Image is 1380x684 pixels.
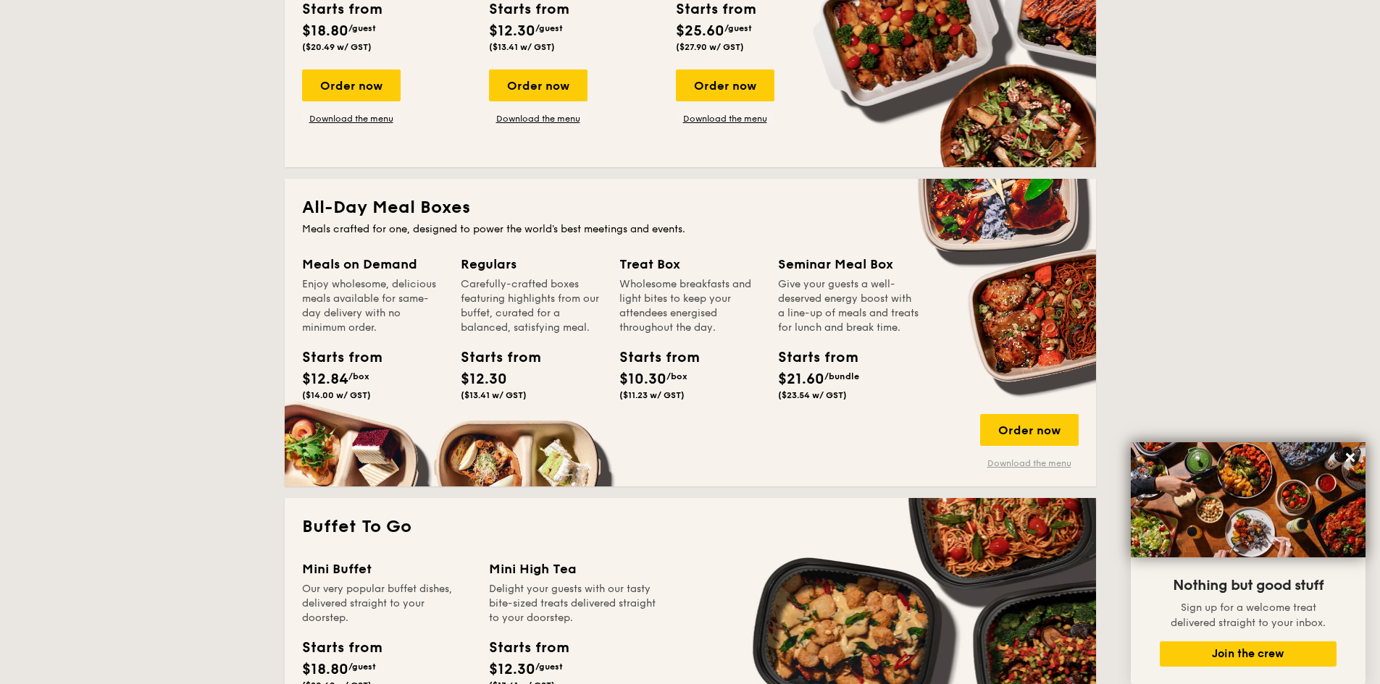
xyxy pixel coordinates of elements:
div: Order now [302,69,401,101]
button: Close [1339,446,1362,469]
a: Download the menu [980,457,1079,469]
span: $12.30 [489,22,535,40]
span: ($13.41 w/ GST) [489,42,555,52]
span: $12.30 [489,661,535,678]
div: Mini Buffet [302,559,472,579]
span: Nothing but good stuff [1173,577,1323,594]
span: $12.84 [302,371,348,388]
button: Join the crew [1160,641,1337,667]
span: ($27.90 w/ GST) [676,42,744,52]
span: ($11.23 w/ GST) [619,390,685,400]
div: Regulars [461,254,602,274]
span: $21.60 [778,371,824,388]
span: /box [348,371,369,381]
span: /box [666,371,687,381]
a: Download the menu [676,113,774,124]
div: Give your guests a well-deserved energy boost with a line-up of meals and treats for lunch and br... [778,277,919,335]
span: /guest [724,23,752,33]
div: Starts from [461,347,526,368]
div: Carefully-crafted boxes featuring highlights from our buffet, curated for a balanced, satisfying ... [461,277,602,335]
h2: All-Day Meal Boxes [302,196,1079,219]
span: /bundle [824,371,859,381]
div: Meals on Demand [302,254,443,274]
div: Delight your guests with our tasty bite-sized treats delivered straight to your doorstep. [489,582,658,625]
h2: Buffet To Go [302,515,1079,539]
span: ($20.49 w/ GST) [302,42,372,52]
a: Download the menu [302,113,401,124]
span: /guest [535,23,563,33]
div: Starts from [302,347,367,368]
div: Starts from [778,347,843,368]
span: /guest [535,662,563,672]
span: $18.80 [302,661,348,678]
div: Starts from [302,637,381,659]
span: ($13.41 w/ GST) [461,390,527,400]
div: Starts from [489,637,568,659]
img: DSC07876-Edit02-Large.jpeg [1131,442,1366,557]
div: Starts from [619,347,685,368]
span: /guest [348,662,376,672]
span: ($23.54 w/ GST) [778,390,847,400]
div: Treat Box [619,254,761,274]
span: Sign up for a welcome treat delivered straight to your inbox. [1171,601,1326,629]
span: ($14.00 w/ GST) [302,390,371,400]
span: $12.30 [461,371,507,388]
div: Order now [980,414,1079,446]
div: Wholesome breakfasts and light bites to keep your attendees energised throughout the day. [619,277,761,335]
span: /guest [348,23,376,33]
div: Our very popular buffet dishes, delivered straight to your doorstep. [302,582,472,625]
div: Order now [489,69,587,101]
span: $25.60 [676,22,724,40]
div: Enjoy wholesome, delicious meals available for same-day delivery with no minimum order. [302,277,443,335]
a: Download the menu [489,113,587,124]
div: Order now [676,69,774,101]
div: Seminar Meal Box [778,254,919,274]
span: $18.80 [302,22,348,40]
div: Meals crafted for one, designed to power the world's best meetings and events. [302,222,1079,237]
div: Mini High Tea [489,559,658,579]
span: $10.30 [619,371,666,388]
